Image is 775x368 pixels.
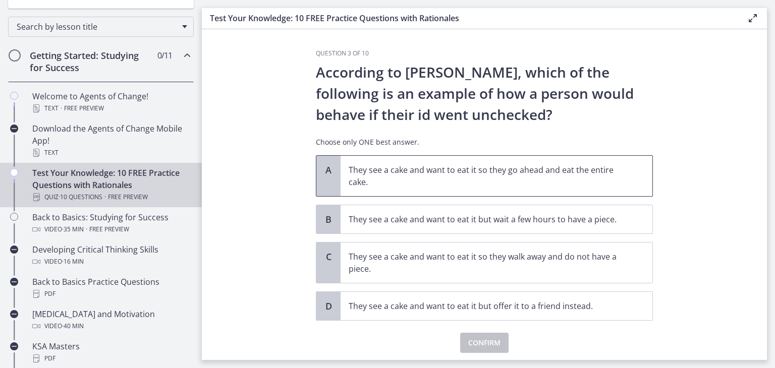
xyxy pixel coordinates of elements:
span: Free preview [108,191,148,203]
span: 0 / 11 [157,49,172,62]
div: Quiz [32,191,190,203]
div: Search by lesson title [8,17,194,37]
p: They see a cake and want to eat it so they go ahead and eat the entire cake. [349,164,624,188]
div: Video [32,223,190,235]
p: They see a cake and want to eat it but wait a few hours to have a piece. [349,213,624,225]
span: · 16 min [62,256,84,268]
p: They see a cake and want to eat it but offer it to a friend instead. [349,300,624,312]
span: · 35 min [62,223,84,235]
div: Text [32,102,190,114]
span: · [61,102,62,114]
button: Confirm [460,333,509,353]
span: D [322,300,335,312]
h2: Getting Started: Studying for Success [30,49,153,74]
span: Confirm [468,337,501,349]
div: Video [32,256,190,268]
div: Test Your Knowledge: 10 FREE Practice Questions with Rationales [32,167,190,203]
span: A [322,164,335,176]
h3: Question 3 of 10 [316,49,653,57]
p: Choose only ONE best answer. [316,137,653,147]
div: Download the Agents of Change Mobile App! [32,122,190,159]
span: · [86,223,87,235]
span: · [104,191,106,203]
p: According to [PERSON_NAME], which of the following is an example of how a person would behave if ... [316,62,653,125]
p: They see a cake and want to eat it so they walk away and do not have a piece. [349,251,624,275]
span: C [322,251,335,263]
span: B [322,213,335,225]
div: PDF [32,352,190,364]
div: Back to Basics: Studying for Success [32,211,190,235]
div: [MEDICAL_DATA] and Motivation [32,308,190,332]
div: Video [32,320,190,332]
div: Back to Basics Practice Questions [32,276,190,300]
div: KSA Masters [32,340,190,364]
span: Search by lesson title [17,21,177,32]
div: Developing Critical Thinking Skills [32,243,190,268]
span: · 10 Questions [59,191,102,203]
div: PDF [32,288,190,300]
span: Free preview [89,223,129,235]
span: · 40 min [62,320,84,332]
span: Free preview [64,102,104,114]
h3: Test Your Knowledge: 10 FREE Practice Questions with Rationales [210,12,731,24]
div: Welcome to Agents of Change! [32,90,190,114]
div: Text [32,147,190,159]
